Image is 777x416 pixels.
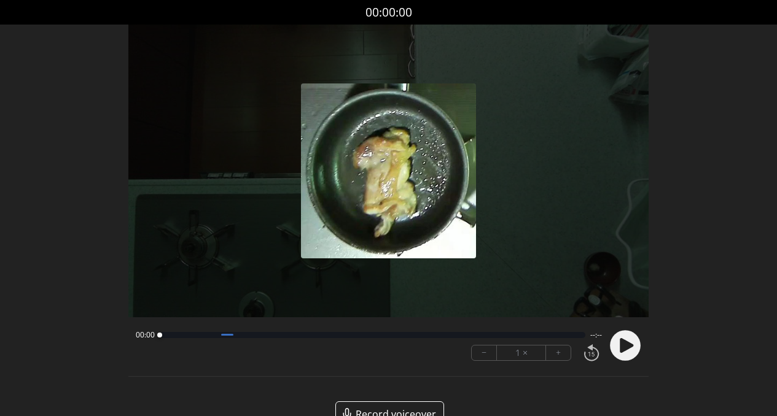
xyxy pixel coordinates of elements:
button: − [472,345,497,360]
img: Poster Image [301,83,476,258]
a: 00:00:00 [365,4,412,21]
span: 00:00 [136,330,155,340]
div: 1 × [497,345,546,360]
span: --:-- [590,330,602,340]
button: + [546,345,571,360]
